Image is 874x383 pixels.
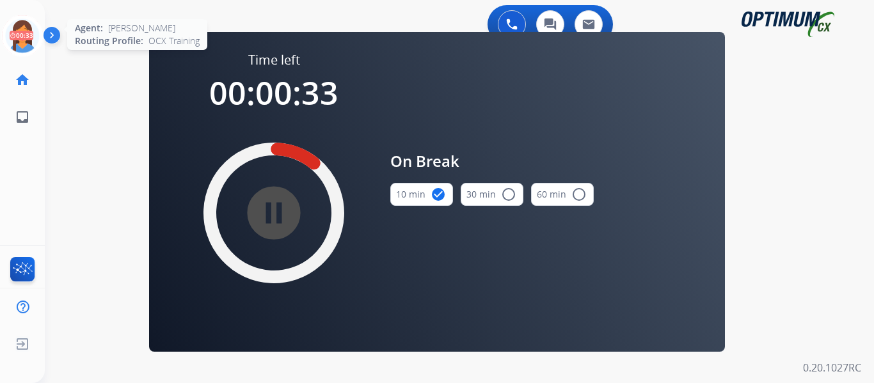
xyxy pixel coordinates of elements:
[390,150,594,173] span: On Break
[15,109,30,125] mat-icon: inbox
[15,72,30,88] mat-icon: home
[209,71,338,114] span: 00:00:33
[803,360,861,375] p: 0.20.1027RC
[148,35,200,47] span: OCX Training
[75,35,143,47] span: Routing Profile:
[248,51,300,69] span: Time left
[75,22,103,35] span: Agent:
[571,187,587,202] mat-icon: radio_button_unchecked
[461,183,523,206] button: 30 min
[108,22,175,35] span: [PERSON_NAME]
[390,183,453,206] button: 10 min
[266,205,282,221] mat-icon: pause_circle_filled
[501,187,516,202] mat-icon: radio_button_unchecked
[431,187,446,202] mat-icon: check_circle
[531,183,594,206] button: 60 min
